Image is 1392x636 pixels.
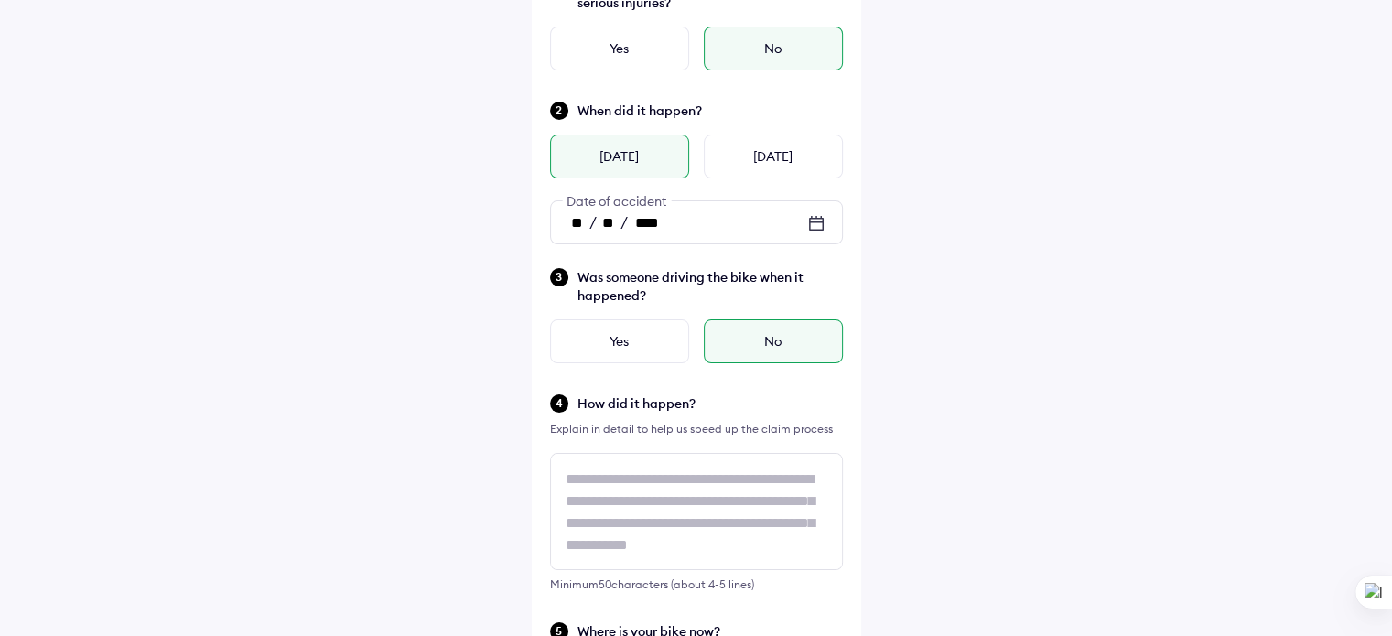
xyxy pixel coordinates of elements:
div: Explain in detail to help us speed up the claim process [550,420,843,438]
span: / [620,212,628,231]
span: Was someone driving the bike when it happened? [577,268,843,305]
div: No [704,27,843,70]
div: [DATE] [550,135,689,178]
div: Yes [550,27,689,70]
div: [DATE] [704,135,843,178]
div: No [704,319,843,363]
span: / [589,212,597,231]
span: When did it happen? [577,102,843,120]
div: Yes [550,319,689,363]
span: Date of accident [562,193,671,210]
span: How did it happen? [577,394,843,413]
div: Minimum 50 characters (about 4-5 lines) [550,577,843,591]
